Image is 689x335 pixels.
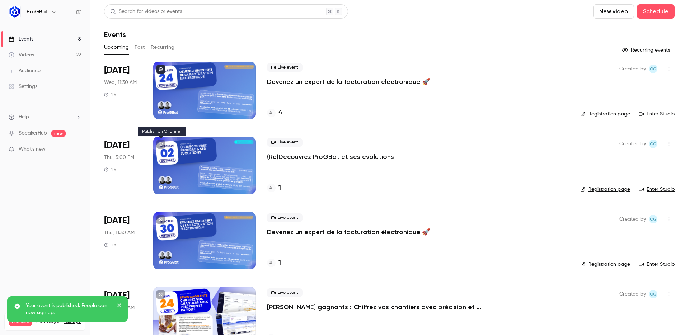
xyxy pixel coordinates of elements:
[267,183,281,193] a: 1
[104,30,126,39] h1: Events
[267,303,482,311] a: [PERSON_NAME] gagnants : Chiffrez vos chantiers avec précision et rapidité
[9,83,37,90] div: Settings
[27,8,48,15] h6: ProGBat
[104,62,142,119] div: Sep 24 Wed, 11:30 AM (Europe/Paris)
[151,42,175,53] button: Recurring
[104,42,129,53] button: Upcoming
[135,42,145,53] button: Past
[619,215,646,223] span: Created by
[650,215,657,223] span: CG
[267,77,430,86] a: Devenez un expert de la facturation électronique 🚀
[580,186,630,193] a: Registration page
[639,110,675,118] a: Enter Studio
[104,154,134,161] span: Thu, 5:00 PM
[650,65,657,73] span: CG
[639,186,675,193] a: Enter Studio
[593,4,634,19] button: New video
[26,302,112,316] p: Your event is published. People can now sign up.
[278,108,282,118] h4: 4
[267,152,394,161] a: (Re)Découvrez ProGBat et ses évolutions
[619,140,646,148] span: Created by
[580,261,630,268] a: Registration page
[650,290,657,298] span: CG
[649,65,657,73] span: Charles Gallard
[267,108,282,118] a: 4
[649,215,657,223] span: Charles Gallard
[104,137,142,194] div: Oct 2 Thu, 5:00 PM (Europe/Paris)
[104,290,130,301] span: [DATE]
[104,215,130,226] span: [DATE]
[637,4,675,19] button: Schedule
[51,130,66,137] span: new
[9,67,41,74] div: Audience
[580,110,630,118] a: Registration page
[278,183,281,193] h4: 1
[267,288,303,297] span: Live event
[619,44,675,56] button: Recurring events
[650,140,657,148] span: CG
[104,65,130,76] span: [DATE]
[104,229,135,236] span: Thu, 11:30 AM
[278,258,281,268] h4: 1
[72,146,81,153] iframe: Noticeable Trigger
[104,140,130,151] span: [DATE]
[9,6,20,18] img: ProGBat
[117,302,122,311] button: close
[104,92,116,98] div: 1 h
[104,242,116,248] div: 1 h
[267,228,430,236] a: Devenez un expert de la facturation électronique 🚀
[9,51,34,58] div: Videos
[104,79,137,86] span: Wed, 11:30 AM
[649,290,657,298] span: Charles Gallard
[9,113,81,121] li: help-dropdown-opener
[104,167,116,173] div: 1 h
[267,258,281,268] a: 1
[110,8,182,15] div: Search for videos or events
[639,261,675,268] a: Enter Studio
[9,36,33,43] div: Events
[267,63,303,72] span: Live event
[19,146,46,153] span: What's new
[104,212,142,269] div: Oct 30 Thu, 11:30 AM (Europe/Paris)
[619,290,646,298] span: Created by
[267,138,303,147] span: Live event
[19,129,47,137] a: SpeakerHub
[267,213,303,222] span: Live event
[649,140,657,148] span: Charles Gallard
[19,113,29,121] span: Help
[619,65,646,73] span: Created by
